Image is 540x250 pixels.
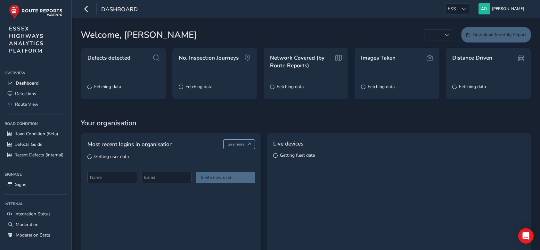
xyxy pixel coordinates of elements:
[14,141,42,147] span: Defects Guide
[16,221,38,228] span: Moderation
[94,154,129,160] span: Getting user data
[15,91,36,97] span: Detections
[479,3,526,14] button: [PERSON_NAME]
[452,54,492,62] span: Distance Driven
[4,209,67,219] a: Integration Status
[479,3,490,14] img: diamond-layout
[142,172,191,183] input: Email
[4,68,67,78] div: Overview
[280,152,315,158] span: Getting fleet data
[270,54,335,69] span: Network Covered (by Route Reports)
[94,84,121,90] span: Fetching data
[185,84,212,90] span: Fetching data
[9,4,62,19] img: rr logo
[4,78,67,88] a: Dashboard
[368,84,395,90] span: Fetching data
[4,230,67,240] a: Moderation Stats
[223,139,255,149] button: See more
[15,101,38,107] span: Route View
[4,119,67,129] div: Road Condition
[16,232,50,238] span: Moderation Stats
[9,25,44,54] span: ESSEX HIGHWAYS ANALYTICS PLATFORM
[4,88,67,99] a: Detections
[81,118,531,128] span: Your organisation
[87,54,130,62] span: Defects detected
[4,219,67,230] a: Moderation
[14,211,51,217] span: Integration Status
[16,80,38,86] span: Dashboard
[4,99,67,110] a: Route View
[273,139,303,148] span: Live devices
[14,131,58,137] span: Road Condition (Beta)
[446,4,458,14] span: ESS
[4,139,67,150] a: Defects Guide
[4,150,67,160] a: Recent Defects (Internal)
[15,181,26,188] span: Signs
[87,140,173,148] span: Most recent logins in organisation
[101,5,138,14] span: Dashboard
[361,54,396,62] span: Images Taken
[81,28,197,42] span: Welcome, [PERSON_NAME]
[4,199,67,209] div: Internal
[492,3,524,14] span: [PERSON_NAME]
[4,170,67,179] div: Signage
[14,152,63,158] span: Recent Defects (Internal)
[277,84,304,90] span: Fetching data
[4,129,67,139] a: Road Condition (Beta)
[228,142,245,147] span: See more
[518,228,534,244] div: Open Intercom Messenger
[87,172,137,183] input: Name
[179,54,239,62] span: No. Inspection Journeys
[4,179,67,190] a: Signs
[459,84,486,90] span: Fetching data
